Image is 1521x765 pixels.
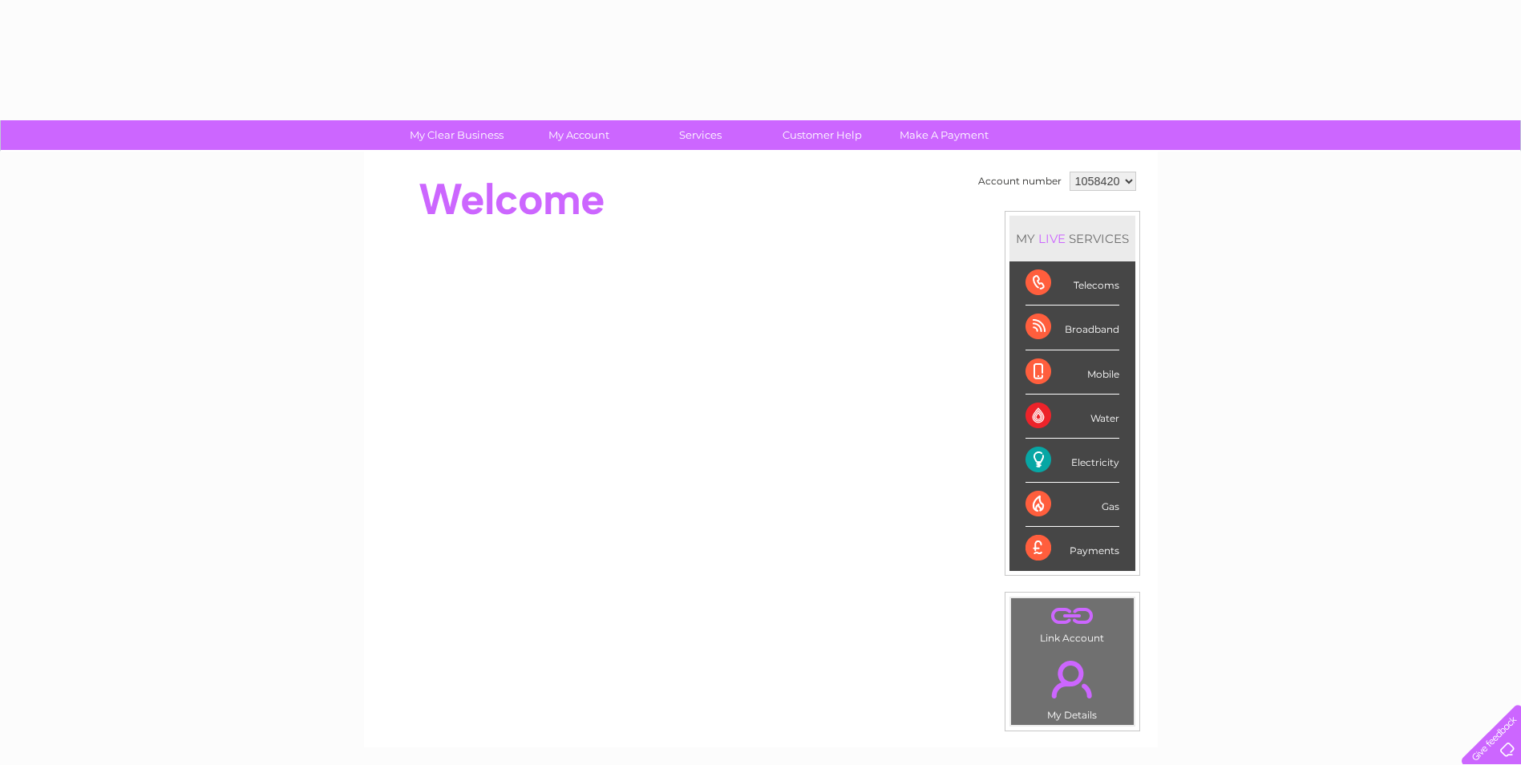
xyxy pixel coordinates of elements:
td: Account number [974,168,1066,195]
a: Customer Help [756,120,888,150]
a: My Clear Business [390,120,523,150]
a: Services [634,120,767,150]
td: Link Account [1010,597,1135,648]
div: Water [1025,395,1119,439]
div: MY SERVICES [1009,216,1135,261]
div: Payments [1025,527,1119,570]
div: Telecoms [1025,261,1119,306]
a: . [1015,602,1130,630]
div: LIVE [1035,231,1069,246]
a: Make A Payment [878,120,1010,150]
td: My Details [1010,647,1135,726]
div: Mobile [1025,350,1119,395]
div: Gas [1025,483,1119,527]
div: Broadband [1025,306,1119,350]
a: My Account [512,120,645,150]
div: Electricity [1025,439,1119,483]
a: . [1015,651,1130,707]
